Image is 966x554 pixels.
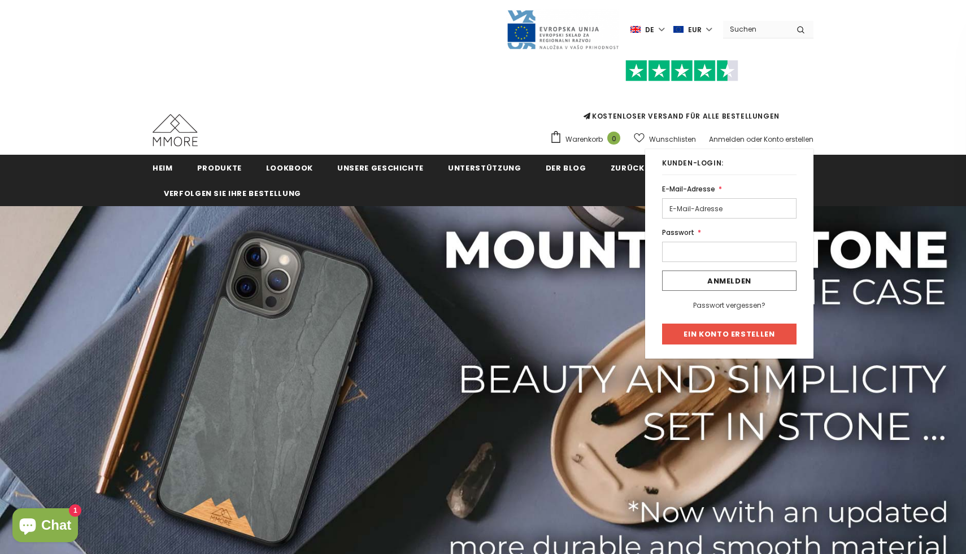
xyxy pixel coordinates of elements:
[197,163,242,173] font: Produkte
[662,184,715,194] font: E-Mail-Adresse
[611,155,671,180] a: Zurückgeben
[164,188,301,199] font: Verfolgen Sie Ihre Bestellung
[634,129,696,149] a: Wunschlisten
[662,158,724,168] font: Kunden-Login:
[266,163,313,173] font: Lookbook
[550,130,626,147] a: Warenkorb 0
[546,155,586,180] a: Der Blog
[611,163,671,173] font: Zurückgeben
[612,133,616,145] font: 0
[337,155,424,180] a: Unsere Geschichte
[592,111,780,121] font: KOSTENLOSER VERSAND FÜR ALLE BESTELLUNGEN
[746,134,762,144] font: oder
[662,198,797,219] input: E-Mail-Adresse
[448,155,521,180] a: Unterstützung
[266,155,313,180] a: Lookbook
[645,25,654,34] font: de
[506,9,619,50] img: Javni Razpis
[337,163,424,173] font: Unsere Geschichte
[546,163,586,173] font: Der Blog
[723,21,788,37] input: Site durchsuchen
[693,300,765,310] a: Passwort vergessen?
[662,228,694,237] font: Passwort
[506,24,619,34] a: Javni Razpis
[153,163,173,173] font: Heim
[197,155,242,180] a: Produkte
[649,134,696,144] font: Wunschlisten
[565,134,603,145] font: Warenkorb
[688,25,702,34] font: EUR
[630,25,641,34] img: i-lang-1.png
[684,329,774,340] font: Ein Konto erstellen
[550,81,813,111] iframe: Kundenbewertungen powered by Trustpilot
[153,155,173,180] a: Heim
[625,60,738,82] img: Vertrauen Sie Pilot Stars
[9,508,81,545] inbox-online-store-chat: Shopify Online-Shop-Chat
[662,324,797,344] a: Ein Konto erstellen
[662,271,797,291] input: Anmelden
[164,180,301,206] a: Verfolgen Sie Ihre Bestellung
[709,134,745,144] a: Anmelden
[153,114,198,146] img: MMORE-Fälle
[764,134,813,144] a: Konto erstellen
[448,163,521,173] font: Unterstützung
